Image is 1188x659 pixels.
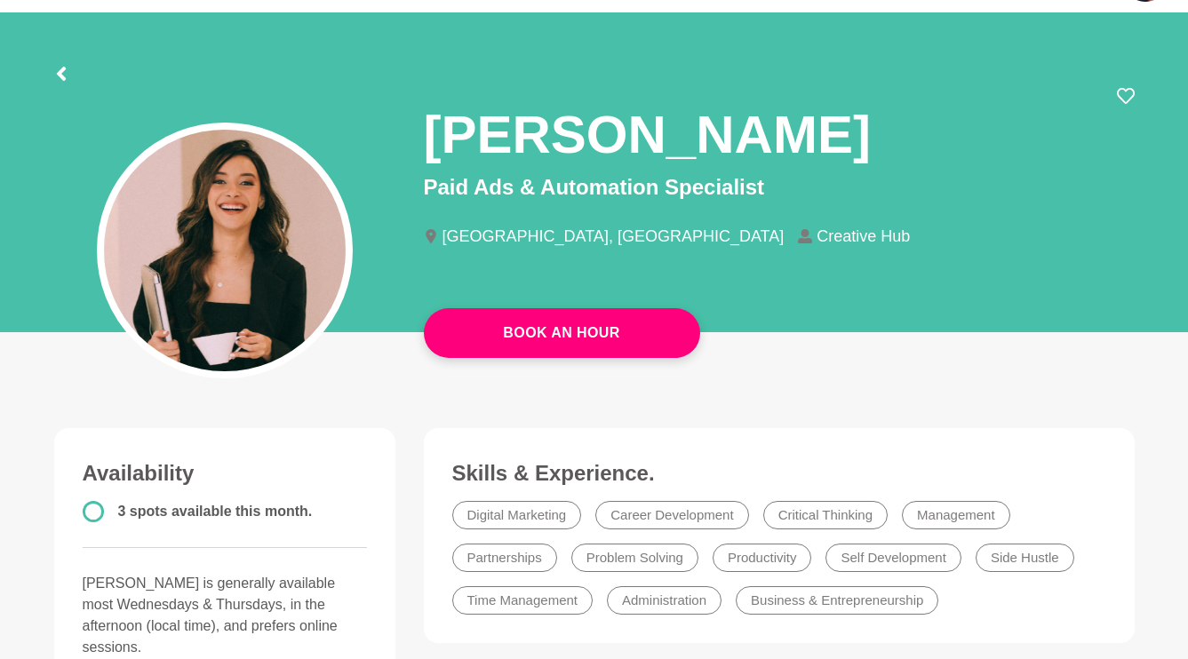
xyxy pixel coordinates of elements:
[83,573,367,658] p: [PERSON_NAME] is generally available most Wednesdays & Thursdays, in the afternoon (local time), ...
[424,308,700,358] a: Book An Hour
[452,460,1106,487] h3: Skills & Experience.
[424,101,871,168] h1: [PERSON_NAME]
[424,228,799,244] li: [GEOGRAPHIC_DATA], [GEOGRAPHIC_DATA]
[118,504,313,519] span: 3 spots available this month.
[83,460,367,487] h3: Availability
[424,171,1135,203] p: Paid Ads & Automation Specialist
[798,228,924,244] li: Creative Hub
